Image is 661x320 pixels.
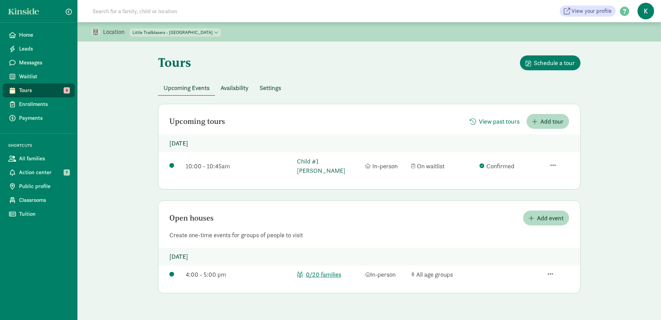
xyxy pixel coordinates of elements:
a: Enrollments [3,97,75,111]
p: Create one-time events for groups of people to visit [158,231,580,239]
span: 0/20 families [306,270,341,279]
span: Action center [19,168,69,177]
span: Waitlist [19,72,69,81]
span: Tuition [19,210,69,218]
div: 4:00 - 5:00 pm [186,270,293,279]
span: View your profile [571,7,612,15]
div: In-person [365,161,408,171]
a: Child #1 [PERSON_NAME] [297,157,362,175]
span: Upcoming Events [164,83,210,92]
h2: Open houses [169,214,214,222]
button: Add event [523,211,569,225]
span: Schedule a tour [534,58,575,68]
span: Classrooms [19,196,69,204]
span: Availability [221,83,249,92]
p: [DATE] [158,134,580,152]
span: 8 [64,87,70,94]
button: Settings [254,80,287,95]
span: Enrollments [19,100,69,108]
span: Add event [537,213,564,223]
a: Home [3,28,75,42]
a: Messages [3,56,75,70]
div: 10:00 - 10:45am [186,161,293,171]
div: All age groups [411,270,497,279]
span: Payments [19,114,69,122]
span: Add tour [540,117,564,126]
span: 7 [64,169,70,176]
button: View past tours [464,114,525,129]
a: Classrooms [3,193,75,207]
span: Public profile [19,182,69,190]
input: Search for a family, child or location [89,4,282,18]
span: K [637,3,654,19]
a: Public profile [3,179,75,193]
div: Confirmed [480,161,544,171]
button: 0/20 families [297,270,341,279]
a: Leads [3,42,75,56]
span: Leads [19,45,69,53]
span: Settings [260,83,281,92]
div: In-person [365,270,408,279]
span: View past tours [479,117,520,126]
p: [DATE] [158,248,580,266]
button: Upcoming Events [158,80,215,95]
a: Action center 7 [3,166,75,179]
a: View past tours [464,118,525,126]
button: Schedule a tour [520,55,580,70]
p: Location [103,28,130,36]
span: Tours [19,86,69,95]
div: On waitlist [411,161,476,171]
iframe: Chat Widget [626,287,661,320]
a: Payments [3,111,75,125]
span: Messages [19,59,69,67]
a: Waitlist [3,70,75,83]
span: Home [19,31,69,39]
h1: Tours [158,55,191,69]
a: All families [3,152,75,166]
a: Tours 8 [3,83,75,97]
span: All families [19,154,69,163]
button: Add tour [527,114,569,129]
a: View your profile [560,6,616,17]
h2: Upcoming tours [169,117,225,126]
button: Availability [215,80,254,95]
a: Tuition [3,207,75,221]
